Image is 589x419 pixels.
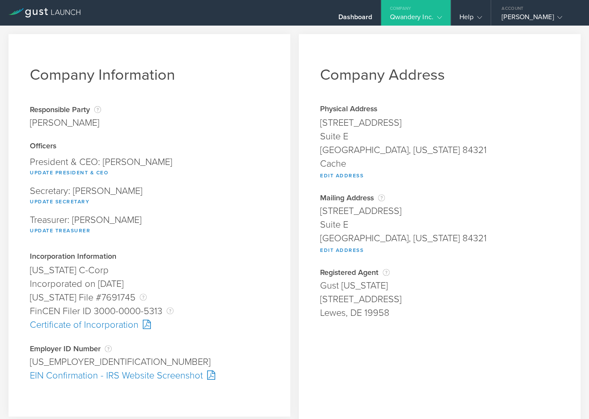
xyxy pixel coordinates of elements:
[30,253,269,261] div: Incorporation Information
[30,116,101,130] div: [PERSON_NAME]
[320,218,559,231] div: Suite E
[320,279,559,292] div: Gust [US_STATE]
[30,355,269,369] div: [US_EMPLOYER_IDENTIFICATION_NUMBER]
[30,182,269,211] div: Secretary: [PERSON_NAME]
[459,13,482,26] div: Help
[390,13,442,26] div: Qwandery Inc.
[30,196,90,207] button: Update Secretary
[320,116,559,130] div: [STREET_ADDRESS]
[30,304,269,318] div: FinCEN Filer ID 3000-0000-5313
[320,194,559,202] div: Mailing Address
[30,277,269,291] div: Incorporated on [DATE]
[30,318,269,332] div: Certificate of Incorporation
[30,153,269,182] div: President & CEO: [PERSON_NAME]
[30,291,269,304] div: [US_STATE] File #7691745
[320,66,559,84] h1: Company Address
[320,292,559,306] div: [STREET_ADDRESS]
[30,211,269,240] div: Treasurer: [PERSON_NAME]
[320,130,559,143] div: Suite E
[30,344,269,353] div: Employer ID Number
[320,268,559,277] div: Registered Agent
[320,204,559,218] div: [STREET_ADDRESS]
[30,142,269,151] div: Officers
[320,143,559,157] div: [GEOGRAPHIC_DATA], [US_STATE] 84321
[320,105,559,114] div: Physical Address
[30,168,108,178] button: Update President & CEO
[320,306,559,320] div: Lewes, DE 19958
[502,13,574,26] div: [PERSON_NAME]
[338,13,372,26] div: Dashboard
[320,157,559,170] div: Cache
[30,225,90,236] button: Update Treasurer
[320,245,364,255] button: Edit Address
[30,263,269,277] div: [US_STATE] C-Corp
[320,170,364,181] button: Edit Address
[30,105,101,114] div: Responsible Party
[30,369,269,382] div: EIN Confirmation - IRS Website Screenshot
[320,231,559,245] div: [GEOGRAPHIC_DATA], [US_STATE] 84321
[30,66,269,84] h1: Company Information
